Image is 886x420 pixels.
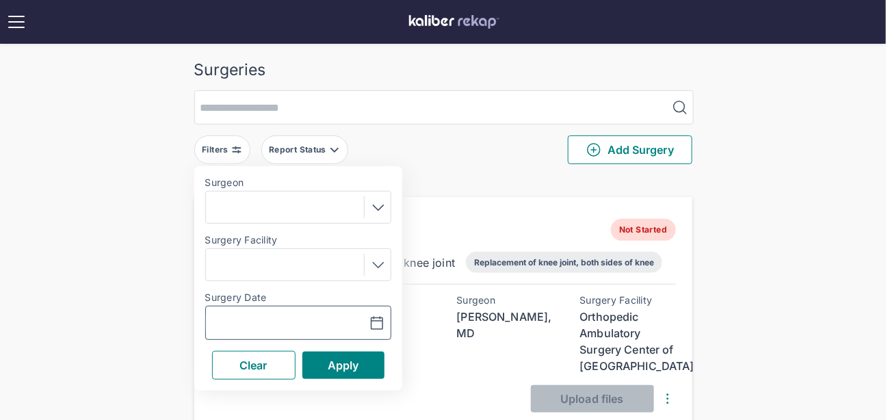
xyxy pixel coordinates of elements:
img: open menu icon [5,11,27,33]
div: Orthopedic Ambulatory Surgery Center of [GEOGRAPHIC_DATA] [580,309,676,374]
div: [PERSON_NAME], MD [457,309,553,341]
img: kaliber labs logo [409,15,499,29]
img: PlusCircleGreen.5fd88d77.svg [586,142,602,158]
img: MagnifyingGlass.1dc66aab.svg [672,99,688,116]
button: Report Status [261,135,348,164]
label: Surgeon [205,177,391,188]
button: Upload files [531,385,654,412]
div: Report Status [269,144,329,155]
button: Apply [302,352,385,379]
label: Surgery Facility [205,235,391,246]
img: DotsThreeVertical.31cb0eda.svg [660,391,676,407]
span: Upload files [560,392,623,406]
button: Clear [212,351,296,380]
div: Surgeries [194,60,692,79]
div: Surgeon [457,295,553,306]
img: faders-horizontal-grey.d550dbda.svg [231,144,242,155]
div: Surgery Facility [580,295,676,306]
img: filter-caret-down-grey.b3560631.svg [329,144,340,155]
button: Filters [194,135,250,164]
label: Surgery Date [205,292,391,303]
span: Clear [239,358,268,372]
span: Add Surgery [586,142,674,158]
div: 2171 entries [194,175,692,192]
span: Not Started [611,219,675,241]
div: Filters [202,144,231,155]
button: Add Surgery [568,135,692,164]
div: Replacement of knee joint, both sides of knee [474,257,654,267]
span: Apply [328,358,359,372]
